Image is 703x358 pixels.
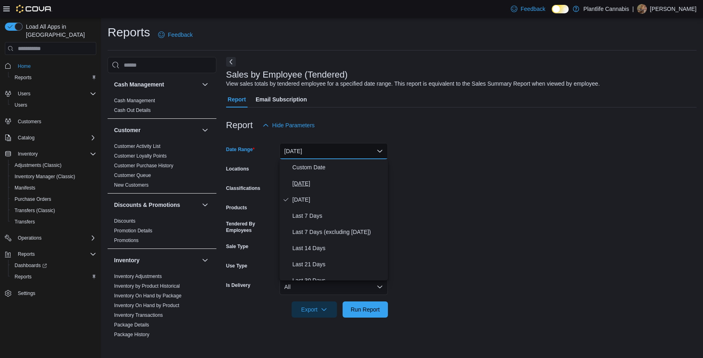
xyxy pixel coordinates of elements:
a: Cash Management [114,98,155,103]
button: Catalog [2,132,100,143]
span: Promotion Details [114,227,152,234]
span: [DATE] [292,179,385,188]
button: Purchase Orders [8,194,100,205]
a: Inventory Transactions [114,312,163,318]
a: Feedback [155,27,196,43]
button: Operations [2,232,100,244]
span: Discounts [114,218,136,224]
span: Package History [114,331,149,338]
span: Catalog [18,135,34,141]
span: Users [15,89,96,99]
span: Customer Loyalty Points [114,153,167,159]
span: Last 7 Days [292,211,385,221]
button: Cash Management [114,80,199,88]
a: Promotions [114,238,139,243]
span: [DATE] [292,195,385,204]
span: Customer Queue [114,172,151,179]
button: Reports [15,249,38,259]
span: Hide Parameters [272,121,315,129]
span: Reports [18,251,35,257]
button: Reports [8,271,100,282]
button: Discounts & Promotions [200,200,210,210]
a: Package Details [114,322,149,328]
a: Dashboards [11,261,50,270]
a: Inventory Adjustments [114,274,162,279]
label: Locations [226,166,249,172]
a: Inventory by Product Historical [114,283,180,289]
span: Transfers (Classic) [11,206,96,215]
span: Reports [11,73,96,82]
a: Product Expirations [114,341,156,347]
span: Purchase Orders [15,196,51,202]
h3: Cash Management [114,80,164,88]
span: Adjustments (Classic) [15,162,61,168]
button: Reports [8,72,100,83]
span: Transfers [15,219,35,225]
img: Cova [16,5,52,13]
p: | [632,4,634,14]
label: Sale Type [226,243,248,250]
span: Transfers (Classic) [15,207,55,214]
span: Users [18,91,30,97]
button: [DATE] [280,143,388,159]
span: Product Expirations [114,341,156,347]
h3: Discounts & Promotions [114,201,180,209]
button: Run Report [343,301,388,318]
a: Manifests [11,183,38,193]
h3: Customer [114,126,140,134]
button: Settings [2,287,100,299]
a: Settings [15,289,38,298]
div: View sales totals by tendered employee for a specified date range. This report is equivalent to t... [226,80,600,88]
span: Operations [18,235,42,241]
span: Manifests [11,183,96,193]
span: Load All Apps in [GEOGRAPHIC_DATA] [23,23,96,39]
span: Operations [15,233,96,243]
span: New Customers [114,182,148,188]
label: Use Type [226,263,247,269]
button: Customer [114,126,199,134]
button: Inventory [15,149,41,159]
span: Settings [18,290,35,297]
button: Inventory [2,148,100,160]
span: Cash Out Details [114,107,151,114]
span: Customer Activity List [114,143,161,150]
span: Last 7 Days (excluding [DATE]) [292,227,385,237]
span: Last 30 Days [292,276,385,285]
button: Inventory [114,256,199,264]
button: Transfers [8,216,100,227]
button: Users [2,88,100,99]
button: Customer [200,125,210,135]
a: Customers [15,117,44,126]
button: Manifests [8,182,100,194]
span: Inventory [15,149,96,159]
h3: Sales by Employee (Tendered) [226,70,348,80]
span: Inventory On Hand by Package [114,293,182,299]
span: Settings [15,288,96,298]
h3: Inventory [114,256,140,264]
span: Report [228,91,246,107]
a: Reports [11,272,35,282]
button: Reports [2,248,100,260]
label: Classifications [226,185,260,192]
a: Transfers [11,217,38,227]
span: Reports [11,272,96,282]
button: Catalog [15,133,38,143]
span: Reports [15,74,32,81]
div: Discounts & Promotions [108,216,216,248]
span: Home [18,63,31,69]
button: Transfers (Classic) [8,205,100,216]
label: Is Delivery [226,282,250,289]
span: Export [296,301,332,318]
span: Inventory Manager (Classic) [15,173,75,180]
span: Feedback [521,5,545,13]
span: Inventory Transactions [114,312,163,318]
a: Users [11,100,30,110]
div: Customer [108,141,216,193]
label: Products [226,204,247,211]
span: Feedback [168,31,193,39]
a: Adjustments (Classic) [11,160,65,170]
button: Users [8,99,100,111]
